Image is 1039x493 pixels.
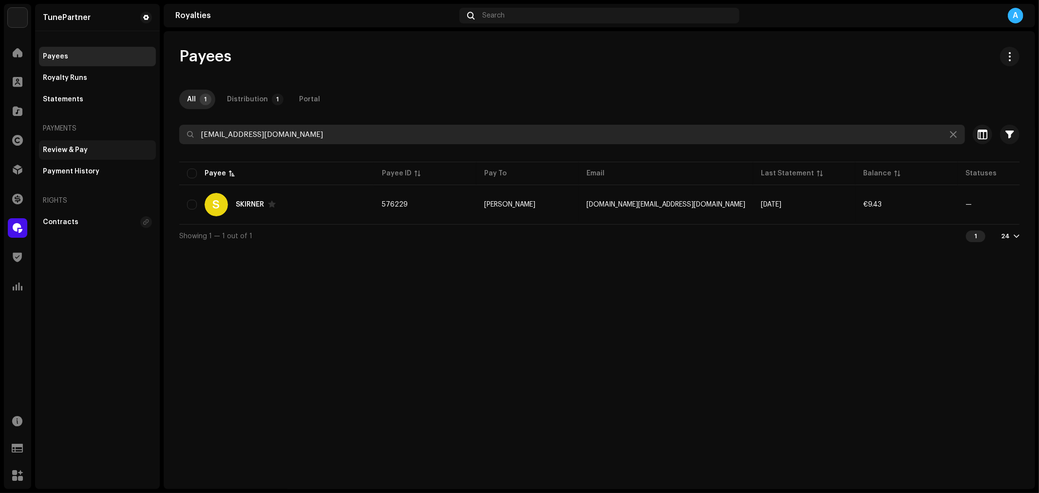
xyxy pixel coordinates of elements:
div: 24 [1001,232,1010,240]
span: Search [482,12,505,19]
p-badge: 1 [272,94,283,105]
div: Contracts [43,218,78,226]
div: Payees [43,53,68,60]
span: Payees [179,47,231,66]
re-m-nav-item: Payees [39,47,156,66]
input: Search [179,125,965,144]
div: Balance [863,169,891,178]
span: skirner.music@gmail.com [586,201,745,208]
span: Fredric Ljungberg [484,201,535,208]
p-badge: 1 [200,94,211,105]
div: A [1008,8,1023,23]
re-a-nav-header: Payments [39,117,156,140]
div: Payment History [43,168,99,175]
div: Review & Pay [43,146,88,154]
re-a-nav-header: Rights [39,189,156,212]
div: TunePartner [43,14,91,21]
div: Last Statement [761,169,814,178]
img: bb549e82-3f54-41b5-8d74-ce06bd45c366 [8,8,27,27]
span: 576229 [382,201,408,208]
div: All [187,90,196,109]
div: Payee [205,169,226,178]
span: Showing 1 — 1 out of 1 [179,233,252,240]
div: 1 [966,230,985,242]
div: Royalty Runs [43,74,87,82]
div: Royalties [175,12,455,19]
re-m-nav-item: Statements [39,90,156,109]
div: S [205,193,228,216]
re-m-nav-item: Review & Pay [39,140,156,160]
span: Sep 2025 [761,201,781,208]
div: Distribution [227,90,268,109]
div: Statements [43,95,83,103]
div: Payee ID [382,169,412,178]
re-m-nav-item: Payment History [39,162,156,181]
div: Portal [299,90,320,109]
re-m-nav-item: Contracts [39,212,156,232]
div: SKIRNER [236,201,264,208]
re-m-nav-item: Royalty Runs [39,68,156,88]
span: €9.43 [863,201,882,208]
